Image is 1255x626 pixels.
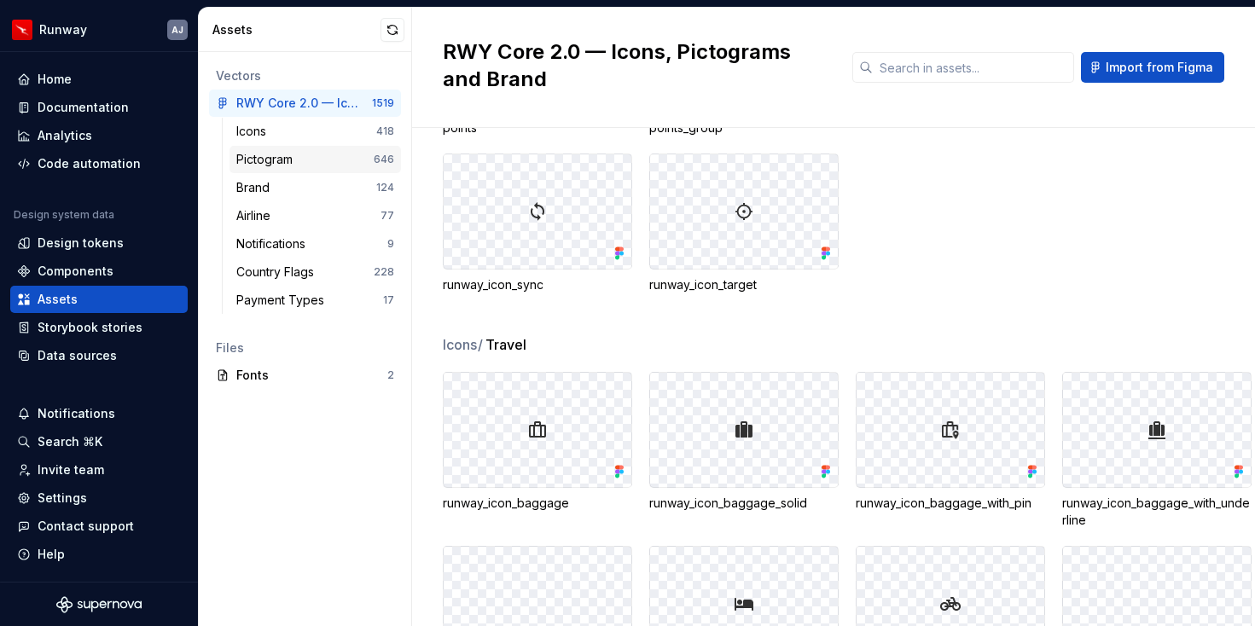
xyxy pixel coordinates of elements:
[10,94,188,121] a: Documentation
[10,66,188,93] a: Home
[230,202,401,229] a: Airline77
[38,319,142,336] div: Storybook stories
[1062,495,1252,529] div: runway_icon_baggage_with_underline
[10,122,188,149] a: Analytics
[38,433,102,450] div: Search ⌘K
[649,495,839,512] div: runway_icon_baggage_solid
[212,21,381,38] div: Assets
[10,314,188,341] a: Storybook stories
[10,456,188,484] a: Invite team
[376,125,394,138] div: 418
[10,541,188,568] button: Help
[10,150,188,177] a: Code automation
[230,230,401,258] a: Notifications9
[38,235,124,252] div: Design tokens
[38,263,113,280] div: Components
[10,484,188,512] a: Settings
[383,293,394,307] div: 17
[856,495,1045,512] div: runway_icon_baggage_with_pin
[230,287,401,314] a: Payment Types17
[216,339,394,356] div: Files
[236,179,276,196] div: Brand
[10,286,188,313] a: Assets
[374,265,394,279] div: 228
[649,276,839,293] div: runway_icon_target
[1081,52,1224,83] button: Import from Figma
[38,155,141,172] div: Code automation
[873,52,1074,83] input: Search in assets...
[38,347,117,364] div: Data sources
[381,209,394,223] div: 77
[376,181,394,194] div: 124
[38,291,78,308] div: Assets
[230,174,401,201] a: Brand124
[236,151,299,168] div: Pictogram
[38,546,65,563] div: Help
[12,20,32,40] img: 6b187050-a3ed-48aa-8485-808e17fcee26.png
[209,90,401,117] a: RWY Core 2.0 — Icons, Pictograms and Brand1519
[443,334,484,355] span: Icons
[478,336,483,353] span: /
[38,127,92,144] div: Analytics
[387,368,394,382] div: 2
[236,264,321,281] div: Country Flags
[236,235,312,252] div: Notifications
[374,153,394,166] div: 646
[236,207,277,224] div: Airline
[1106,59,1213,76] span: Import from Figma
[236,292,331,309] div: Payment Types
[236,367,387,384] div: Fonts
[443,495,632,512] div: runway_icon_baggage
[56,596,142,613] svg: Supernova Logo
[39,21,87,38] div: Runway
[10,258,188,285] a: Components
[38,518,134,535] div: Contact support
[10,342,188,369] a: Data sources
[236,95,363,112] div: RWY Core 2.0 — Icons, Pictograms and Brand
[230,258,401,286] a: Country Flags228
[38,490,87,507] div: Settings
[10,400,188,427] button: Notifications
[3,11,195,48] button: RunwayAJ
[38,71,72,88] div: Home
[485,334,526,355] span: Travel
[10,229,188,257] a: Design tokens
[38,461,104,478] div: Invite team
[236,123,273,140] div: Icons
[209,362,401,389] a: Fonts2
[38,405,115,422] div: Notifications
[171,23,183,37] div: AJ
[387,237,394,251] div: 9
[372,96,394,110] div: 1519
[216,67,394,84] div: Vectors
[230,146,401,173] a: Pictogram646
[14,208,114,222] div: Design system data
[230,118,401,145] a: Icons418
[10,428,188,455] button: Search ⌘K
[443,276,632,293] div: runway_icon_sync
[443,38,832,93] h2: RWY Core 2.0 — Icons, Pictograms and Brand
[38,99,129,116] div: Documentation
[10,513,188,540] button: Contact support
